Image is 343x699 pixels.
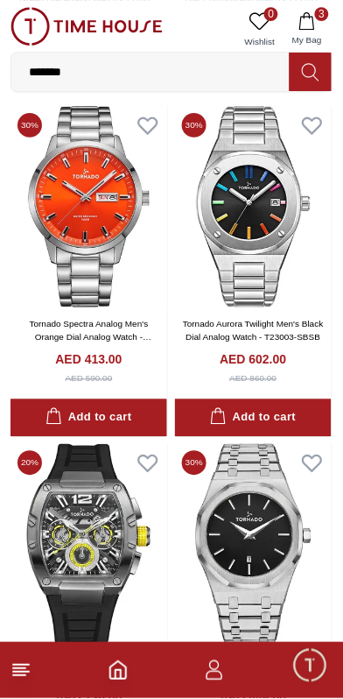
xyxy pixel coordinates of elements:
[175,444,332,646] img: Tornado Aurora Echo Men's Black Dial Analog Watch - T9009-SBSB
[10,444,167,646] img: Tornado Xenith Multifuction Men's Black Dial Analog Watch - T23105-XSBB
[264,7,278,21] span: 0
[108,660,129,681] a: Home
[17,113,42,138] span: 30 %
[238,35,282,48] span: Wishlist
[55,351,122,369] h4: AED 413.00
[238,7,282,52] a: 0Wishlist
[175,399,332,437] button: Add to cart
[66,372,113,385] div: AED 590.00
[282,7,332,52] button: 3My Bag
[315,7,329,21] span: 3
[220,351,286,369] h4: AED 602.00
[10,7,163,46] img: ...
[45,408,131,428] div: Add to cart
[10,106,167,307] img: Tornado Spectra Analog Men's Orange Dial Analog Watch - T23001-SBSO
[182,451,206,476] span: 30 %
[210,408,296,428] div: Add to cart
[30,320,152,356] a: Tornado Spectra Analog Men's Orange Dial Analog Watch - T23001-SBSO
[230,372,277,385] div: AED 860.00
[17,451,42,476] span: 20 %
[285,33,329,46] span: My Bag
[182,113,206,138] span: 30 %
[183,320,324,342] a: Tornado Aurora Twilight Men's Black Dial Analog Watch - T23003-SBSB
[10,399,167,437] button: Add to cart
[175,106,332,307] img: Tornado Aurora Twilight Men's Black Dial Analog Watch - T23003-SBSB
[291,647,330,686] div: Chat Widget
